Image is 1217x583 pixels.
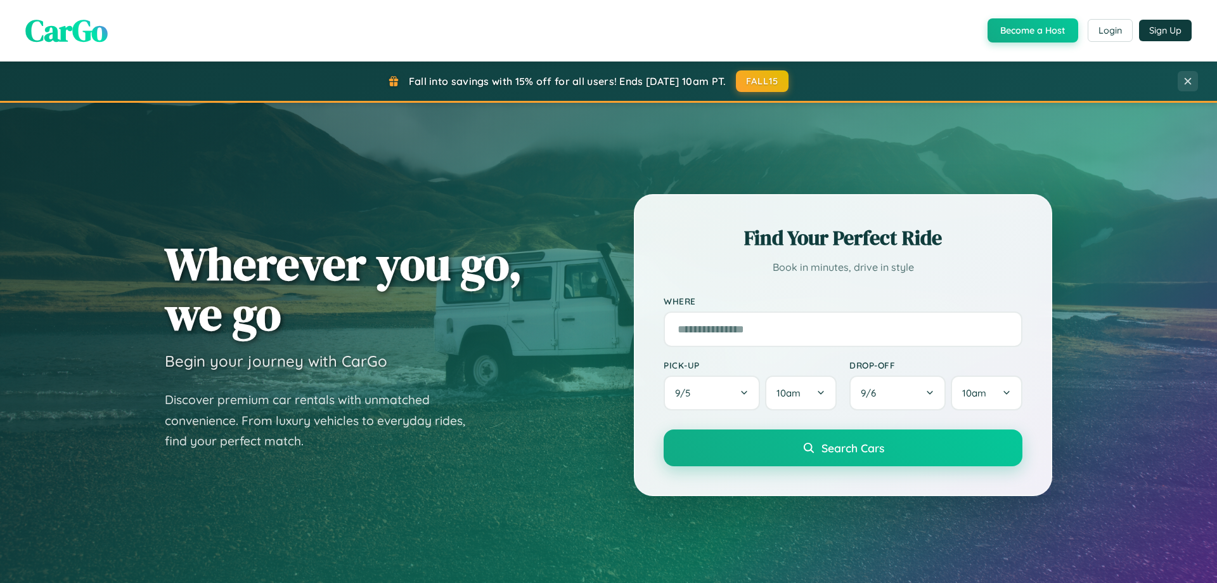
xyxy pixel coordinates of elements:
[664,376,760,410] button: 9/5
[861,387,882,399] span: 9 / 6
[1139,20,1192,41] button: Sign Up
[664,360,837,370] label: Pick-up
[821,441,884,455] span: Search Cars
[988,18,1078,43] button: Become a Host
[765,376,837,410] button: 10am
[849,360,1022,370] label: Drop-off
[951,376,1022,410] button: 10am
[1088,19,1133,42] button: Login
[849,376,946,410] button: 9/6
[664,224,1022,252] h2: Find Your Perfect Ride
[736,70,789,92] button: FALL15
[664,429,1022,466] button: Search Cars
[776,387,801,399] span: 10am
[25,10,108,51] span: CarGo
[165,351,387,370] h3: Begin your journey with CarGo
[165,390,482,452] p: Discover premium car rentals with unmatched convenience. From luxury vehicles to everyday rides, ...
[165,239,522,339] h1: Wherever you go, we go
[664,258,1022,277] p: Book in minutes, drive in style
[962,387,986,399] span: 10am
[409,75,726,88] span: Fall into savings with 15% off for all users! Ends [DATE] 10am PT.
[675,387,697,399] span: 9 / 5
[664,296,1022,306] label: Where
